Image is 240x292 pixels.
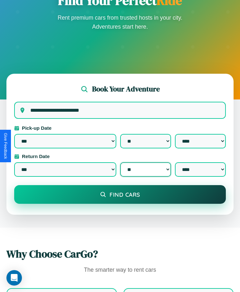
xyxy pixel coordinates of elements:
button: Find Cars [14,185,226,204]
label: Pick-up Date [14,125,226,131]
label: Return Date [14,154,226,159]
h2: Why Choose CarGo? [6,247,234,261]
h2: Book Your Adventure [92,84,160,94]
p: The smarter way to rent cars [6,265,234,275]
div: Open Intercom Messenger [6,270,22,286]
div: Give Feedback [3,133,8,159]
p: Rent premium cars from trusted hosts in your city. Adventures start here. [56,13,185,31]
